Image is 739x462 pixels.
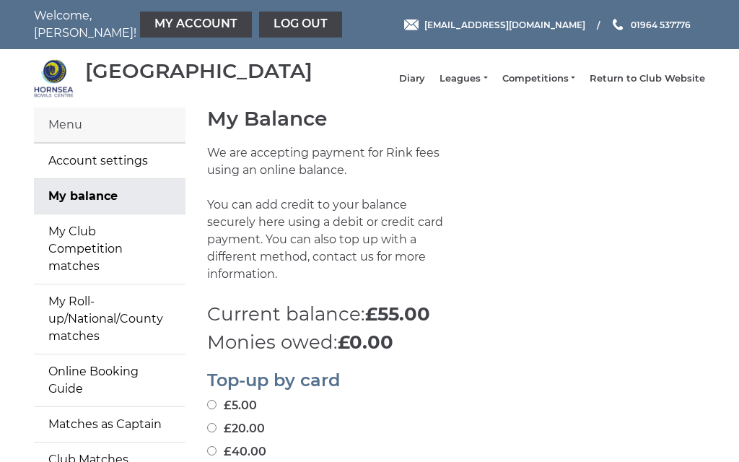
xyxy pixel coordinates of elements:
[259,12,342,38] a: Log out
[85,60,312,82] div: [GEOGRAPHIC_DATA]
[207,420,265,437] label: £20.00
[207,443,266,461] label: £40.00
[34,284,185,354] a: My Roll-up/National/County matches
[502,72,575,85] a: Competitions
[207,144,445,300] p: We are accepting payment for Rink fees using an online balance. You can add credit to your balanc...
[207,108,705,130] h1: My Balance
[590,72,705,85] a: Return to Club Website
[140,12,252,38] a: My Account
[207,397,257,414] label: £5.00
[440,72,487,85] a: Leagues
[611,18,691,32] a: Phone us 01964 537776
[207,328,705,357] p: Monies owed:
[34,58,74,98] img: Hornsea Bowls Centre
[34,354,185,406] a: Online Booking Guide
[424,19,585,30] span: [EMAIL_ADDRESS][DOMAIN_NAME]
[365,302,430,326] strong: £55.00
[34,144,185,178] a: Account settings
[34,407,185,442] a: Matches as Captain
[207,423,217,432] input: £20.00
[34,108,185,143] div: Menu
[34,214,185,284] a: My Club Competition matches
[399,72,425,85] a: Diary
[34,179,185,214] a: My balance
[207,446,217,456] input: £40.00
[34,7,301,42] nav: Welcome, [PERSON_NAME]!
[207,400,217,409] input: £5.00
[404,19,419,30] img: Email
[338,331,393,354] strong: £0.00
[613,19,623,30] img: Phone us
[207,300,705,328] p: Current balance:
[404,18,585,32] a: Email [EMAIL_ADDRESS][DOMAIN_NAME]
[207,371,705,390] h2: Top-up by card
[631,19,691,30] span: 01964 537776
